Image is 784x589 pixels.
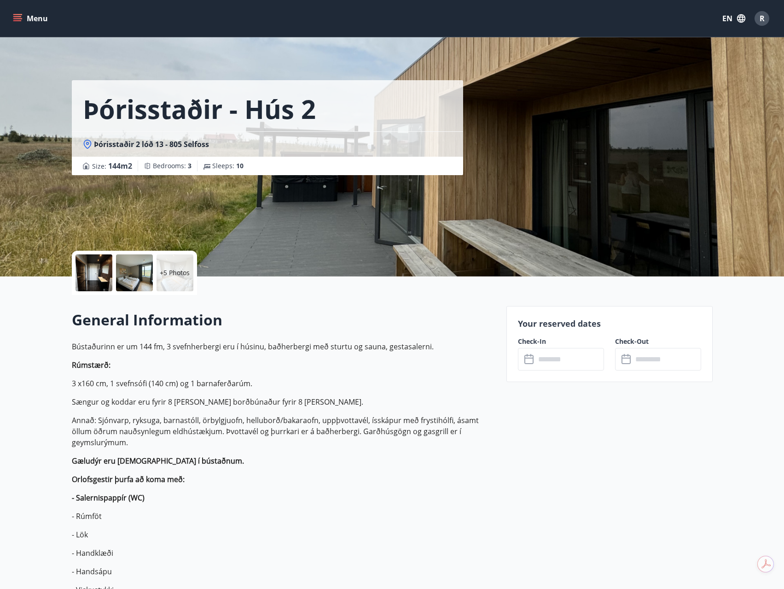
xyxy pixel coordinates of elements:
[751,7,773,29] button: R
[83,91,316,126] h1: Þórisstaðir - Hús 2
[72,548,495,559] p: - Handklæði
[212,161,244,171] span: Sleeps :
[72,396,495,407] p: Sængur og koddar eru fyrir 8 [PERSON_NAME] borðbúnaður fyrir 8 [PERSON_NAME].
[92,160,132,171] span: Size :
[72,378,495,389] p: 3 x160 cm, 1 svefnsófi (140 cm) og 1 barnaferðarúm.
[188,161,192,170] span: 3
[615,337,701,346] label: Check-Out
[72,511,495,522] p: - Rúmföt
[518,318,701,330] p: Your reserved dates
[760,13,765,24] span: R
[11,10,52,27] button: menu
[236,161,244,170] span: 10
[160,268,190,277] p: +5 Photos
[94,139,209,149] span: Þórisstaðir 2 lóð 13 - 805 Selfoss
[72,493,145,503] strong: - Salernispappír (WC)
[108,161,132,171] span: 144 m2
[153,161,192,171] span: Bedrooms :
[72,474,185,484] strong: Orlofsgestir þurfa að koma með:
[72,529,495,540] p: - Lök
[72,360,110,370] strong: Rúmstærð:
[72,415,495,448] p: Annað: Sjónvarp, ryksuga, barnastóll, örbylgjuofn, helluborð/bakaraofn, uppþvottavél, ísskápur me...
[72,456,244,466] strong: Gæludýr eru [DEMOGRAPHIC_DATA] í bústaðnum.
[518,337,604,346] label: Check-In
[72,341,495,352] p: Bústaðurinn er um 144 fm, 3 svefnherbergi eru í húsinu, baðherbergi með sturtu og sauna, gestasal...
[72,310,495,330] h2: General Information
[72,566,495,577] p: - Handsápu
[719,10,749,27] button: EN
